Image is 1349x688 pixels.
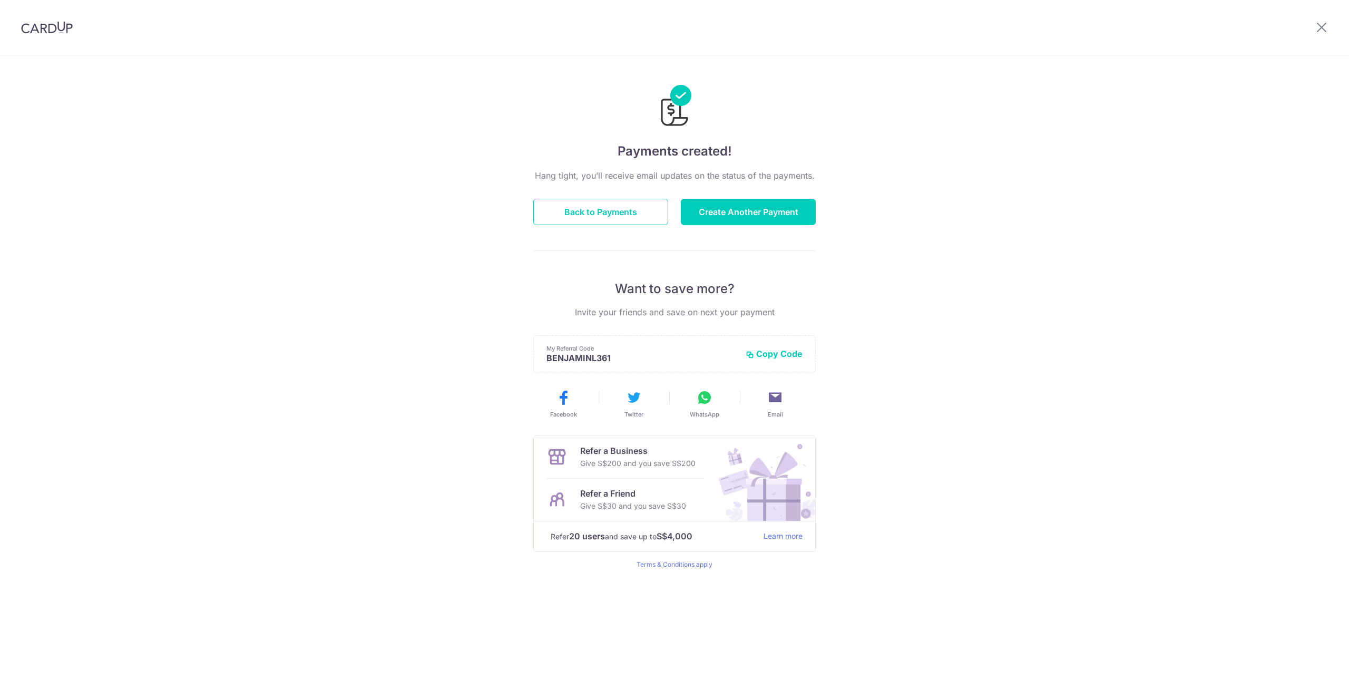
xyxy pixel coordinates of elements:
[603,389,665,419] button: Twitter
[533,169,816,182] p: Hang tight, you’ll receive email updates on the status of the payments.
[637,560,712,568] a: Terms & Conditions apply
[533,142,816,161] h4: Payments created!
[532,389,594,419] button: Facebook
[673,389,736,419] button: WhatsApp
[533,306,816,318] p: Invite your friends and save on next your payment
[580,500,686,512] p: Give S$30 and you save S$30
[580,457,696,470] p: Give S$200 and you save S$200
[624,410,643,419] span: Twitter
[690,410,719,419] span: WhatsApp
[533,199,668,225] button: Back to Payments
[658,85,691,129] img: Payments
[533,280,816,297] p: Want to save more?
[709,436,815,521] img: Refer
[768,410,783,419] span: Email
[546,353,737,363] p: BENJAMINL361
[546,344,737,353] p: My Referral Code
[580,487,686,500] p: Refer a Friend
[746,348,803,359] button: Copy Code
[550,410,577,419] span: Facebook
[764,530,803,543] a: Learn more
[657,530,692,542] strong: S$4,000
[551,530,755,543] p: Refer and save up to
[21,21,73,34] img: CardUp
[744,389,806,419] button: Email
[681,199,816,225] button: Create Another Payment
[569,530,605,542] strong: 20 users
[580,444,696,457] p: Refer a Business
